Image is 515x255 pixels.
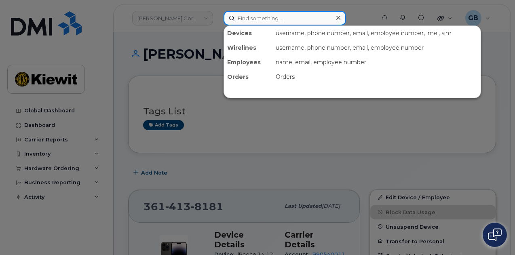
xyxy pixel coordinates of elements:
div: username, phone number, email, employee number, imei, sim [272,26,481,40]
img: Open chat [488,228,502,241]
div: name, email, employee number [272,55,481,70]
div: username, phone number, email, employee number [272,40,481,55]
div: Orders [224,70,272,84]
div: Orders [272,70,481,84]
div: Employees [224,55,272,70]
div: Devices [224,26,272,40]
div: Wirelines [224,40,272,55]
